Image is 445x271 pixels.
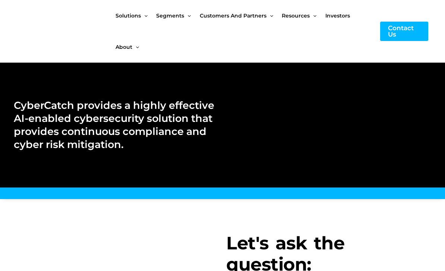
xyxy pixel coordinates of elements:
h2: CyberCatch provides a highly effective AI-enabled cybersecurity solution that provides continuous... [14,99,215,151]
img: CyberCatch [13,16,102,47]
span: Menu Toggle [132,31,139,63]
a: Contact Us [380,22,428,41]
span: About [116,31,132,63]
